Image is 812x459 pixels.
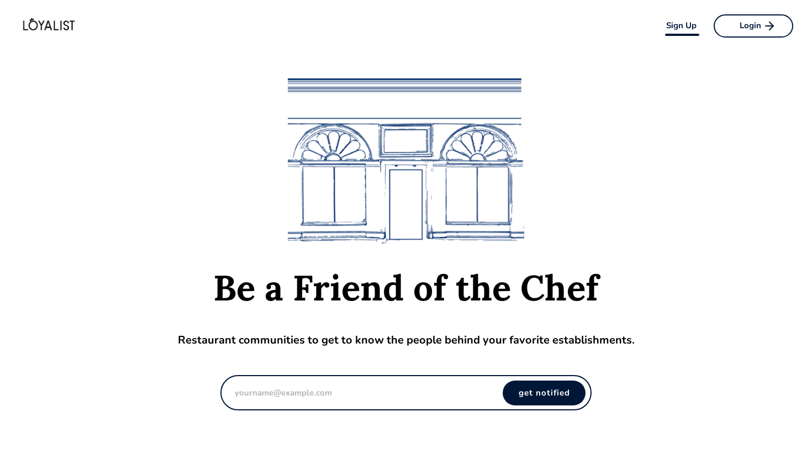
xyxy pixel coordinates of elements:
button: get notified [503,381,586,405]
input: yourname@example.com [235,383,387,403]
div: Sign Up [666,22,697,30]
div: Be a Friend of the Chef [213,270,599,305]
div: Restaurant communities to get to know the people behind your favorite establishments. [178,332,635,349]
div: Login [740,22,761,30]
